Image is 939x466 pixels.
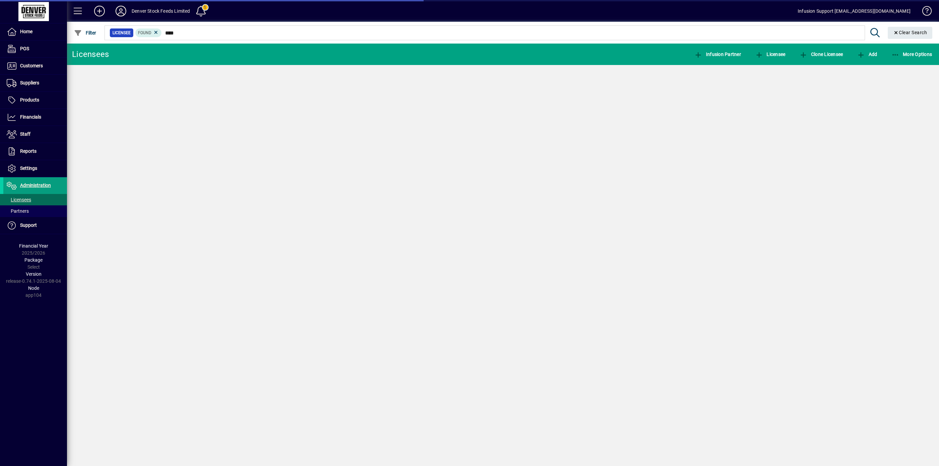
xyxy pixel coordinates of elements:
span: Found [138,30,151,35]
span: Licensee [113,29,131,36]
a: Settings [3,160,67,177]
span: Suppliers [20,80,39,85]
a: Financials [3,109,67,126]
span: Administration [20,183,51,188]
button: Filter [72,27,98,39]
span: Support [20,222,37,228]
button: Licensee [753,48,787,60]
a: Products [3,92,67,109]
span: More Options [891,52,932,57]
button: Add [855,48,879,60]
a: Reports [3,143,67,160]
div: Licensees [72,49,109,60]
span: Package [24,257,43,263]
span: Node [28,285,39,291]
a: Partners [3,205,67,217]
span: Clear Search [893,30,927,35]
a: POS [3,41,67,57]
a: Support [3,217,67,234]
span: Clone Licensee [799,52,843,57]
div: Infusion Support [EMAIL_ADDRESS][DOMAIN_NAME] [798,6,911,16]
span: Staff [20,131,30,137]
span: Version [26,271,42,277]
span: Financial Year [19,243,48,249]
a: Home [3,23,67,40]
button: Profile [110,5,132,17]
span: Licensees [7,197,31,202]
button: Add [89,5,110,17]
mat-chip: Found Status: Found [135,28,162,37]
button: Infusion Partner [693,48,743,60]
a: Suppliers [3,75,67,91]
span: Home [20,29,32,34]
span: Products [20,97,39,103]
a: Staff [3,126,67,143]
span: POS [20,46,29,51]
button: Clear [888,27,933,39]
span: Add [857,52,877,57]
button: Clone Licensee [798,48,845,60]
div: Denver Stock Feeds Limited [132,6,190,16]
span: Customers [20,63,43,68]
span: Infusion Partner [694,52,741,57]
span: Reports [20,148,37,154]
button: More Options [890,48,934,60]
a: Customers [3,58,67,74]
span: Settings [20,165,37,171]
a: Licensees [3,194,67,205]
a: Knowledge Base [917,1,931,23]
span: Licensee [755,52,786,57]
span: Filter [74,30,96,36]
span: Partners [7,208,29,214]
span: Financials [20,114,41,120]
